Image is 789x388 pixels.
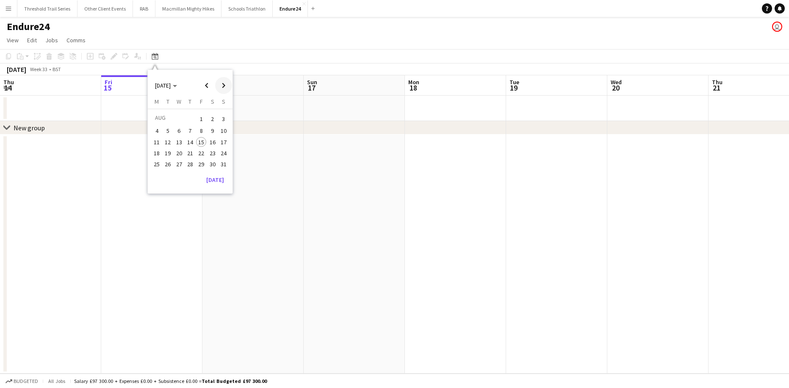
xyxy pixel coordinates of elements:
span: 18 [152,148,162,158]
span: 31 [219,159,229,169]
button: 09-08-2025 [207,125,218,136]
span: 22 [196,148,206,158]
span: S [222,98,225,105]
button: Threshold Trail Series [17,0,78,17]
button: 28-08-2025 [185,159,196,170]
span: 15 [196,137,206,147]
button: 15-08-2025 [196,137,207,148]
span: Wed [611,78,622,86]
span: Fri [105,78,112,86]
span: All jobs [47,378,67,384]
button: Other Client Events [78,0,133,17]
button: 12-08-2025 [162,137,173,148]
span: 19 [508,83,519,93]
span: Sun [307,78,317,86]
button: 11-08-2025 [151,137,162,148]
span: 30 [208,159,218,169]
button: 21-08-2025 [185,148,196,159]
span: Thu [3,78,14,86]
button: 17-08-2025 [218,137,229,148]
span: 26 [163,159,173,169]
button: Macmillan Mighty Hikes [155,0,221,17]
span: 27 [174,159,184,169]
span: 21 [185,148,195,158]
span: 17 [306,83,317,93]
button: 23-08-2025 [207,148,218,159]
button: 08-08-2025 [196,125,207,136]
button: 10-08-2025 [218,125,229,136]
span: 1 [196,113,206,125]
span: 24 [219,148,229,158]
h1: Endure24 [7,20,50,33]
span: View [7,36,19,44]
span: Thu [712,78,723,86]
button: RAB [133,0,155,17]
span: T [188,98,191,105]
button: 31-08-2025 [218,159,229,170]
span: 21 [711,83,723,93]
button: 29-08-2025 [196,159,207,170]
button: 02-08-2025 [207,112,218,125]
button: 24-08-2025 [218,148,229,159]
button: Schools Triathlon [221,0,273,17]
a: Edit [24,35,40,46]
span: Week 33 [28,66,49,72]
span: 28 [185,159,195,169]
span: 8 [196,126,206,136]
button: 14-08-2025 [185,137,196,148]
span: 14 [2,83,14,93]
span: 20 [609,83,622,93]
span: 3 [219,113,229,125]
button: 20-08-2025 [174,148,185,159]
span: W [177,98,181,105]
span: 9 [208,126,218,136]
span: 2 [208,113,218,125]
button: Endure24 [273,0,308,17]
button: 07-08-2025 [185,125,196,136]
button: 05-08-2025 [162,125,173,136]
span: 19 [163,148,173,158]
button: 13-08-2025 [174,137,185,148]
button: 25-08-2025 [151,159,162,170]
button: 27-08-2025 [174,159,185,170]
span: 29 [196,159,206,169]
span: 23 [208,148,218,158]
span: Comms [66,36,86,44]
span: Mon [408,78,419,86]
span: 6 [174,126,184,136]
div: New group [14,124,45,132]
button: 06-08-2025 [174,125,185,136]
span: 25 [152,159,162,169]
button: 18-08-2025 [151,148,162,159]
span: Jobs [45,36,58,44]
button: 30-08-2025 [207,159,218,170]
span: 10 [219,126,229,136]
span: 11 [152,137,162,147]
span: 20 [174,148,184,158]
button: Next month [215,77,232,94]
span: Edit [27,36,37,44]
a: View [3,35,22,46]
span: F [200,98,203,105]
button: 19-08-2025 [162,148,173,159]
button: 04-08-2025 [151,125,162,136]
button: 03-08-2025 [218,112,229,125]
span: 4 [152,126,162,136]
button: Choose month and year [152,78,180,93]
span: [DATE] [155,82,171,89]
button: 26-08-2025 [162,159,173,170]
span: 7 [185,126,195,136]
span: 12 [163,137,173,147]
span: 16 [208,137,218,147]
span: 14 [185,137,195,147]
span: 13 [174,137,184,147]
span: 15 [103,83,112,93]
span: 18 [407,83,419,93]
a: Jobs [42,35,61,46]
div: BST [53,66,61,72]
span: Budgeted [14,378,38,384]
span: M [155,98,159,105]
span: Total Budgeted £97 300.00 [202,378,267,384]
button: 22-08-2025 [196,148,207,159]
span: 5 [163,126,173,136]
